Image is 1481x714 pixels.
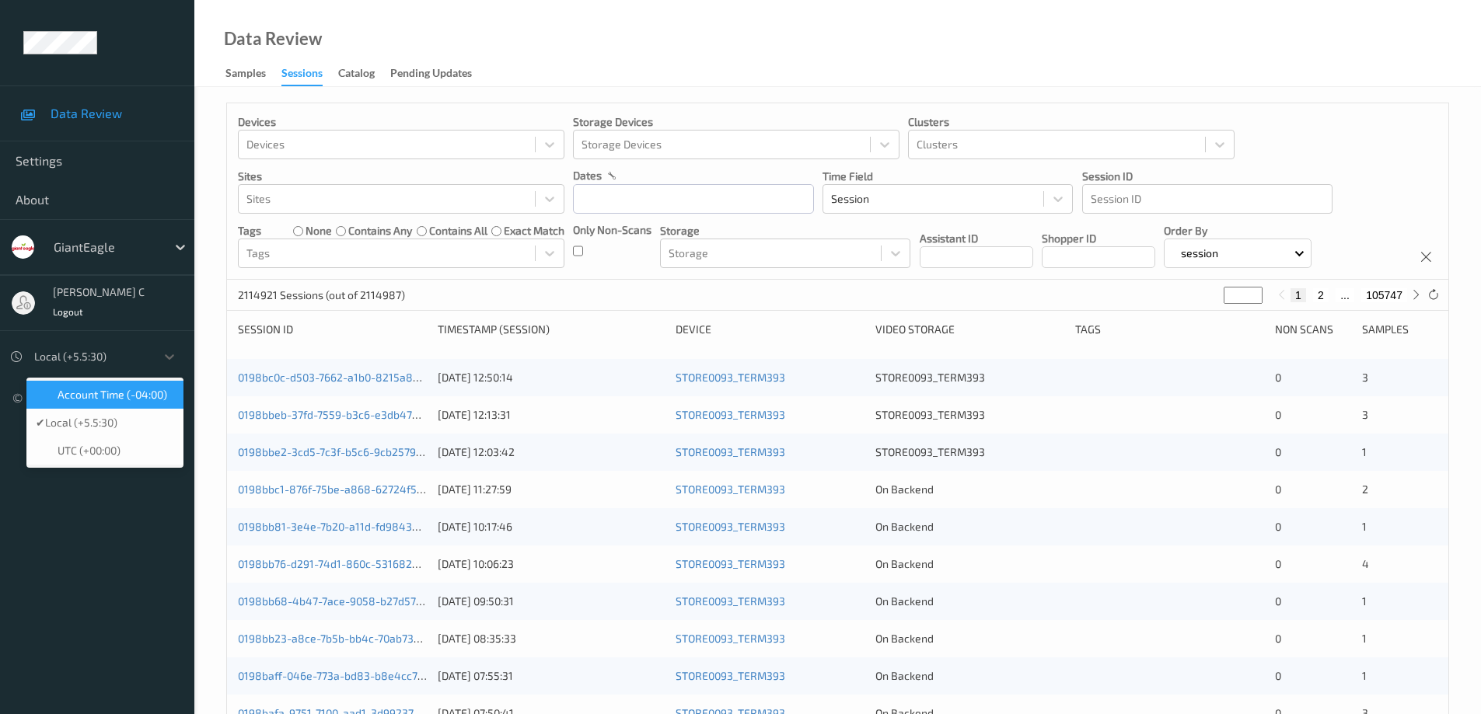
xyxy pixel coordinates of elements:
a: Sessions [281,63,338,86]
a: 0198baff-046e-773a-bd83-b8e4cc7eeac6 [238,669,448,682]
div: [DATE] 11:27:59 [438,482,665,497]
button: 2 [1313,288,1329,302]
span: 2 [1362,482,1368,496]
div: Pending Updates [390,65,472,85]
a: STORE0093_TERM393 [676,482,785,496]
a: 0198bb81-3e4e-7b20-a11d-fd984341614e [238,520,448,533]
div: STORE0093_TERM393 [875,444,1064,460]
p: Tags [238,223,261,239]
span: 3 [1362,408,1368,421]
label: contains any [348,223,412,239]
div: Sessions [281,65,323,86]
div: [DATE] 12:13:31 [438,407,665,423]
a: 0198bbe2-3cd5-7c3f-b5c6-9cb25792b2f5 [238,445,445,458]
label: exact match [504,223,564,239]
a: Samples [225,63,281,85]
div: [DATE] 08:35:33 [438,631,665,646]
p: Storage Devices [573,114,899,130]
span: 3 [1362,371,1368,384]
div: Video Storage [875,322,1064,337]
span: 0 [1275,520,1281,533]
span: 0 [1275,445,1281,458]
div: Device [676,322,864,337]
div: [DATE] 10:06:23 [438,556,665,572]
button: 105747 [1361,288,1407,302]
button: 1 [1291,288,1306,302]
span: 1 [1362,594,1367,608]
label: contains all [429,223,487,239]
span: 0 [1275,371,1281,384]
span: 1 [1362,520,1367,533]
span: 0 [1275,557,1281,570]
p: 2114921 Sessions (out of 2114987) [238,287,405,303]
div: On Backend [875,594,1064,609]
div: [DATE] 07:55:31 [438,668,665,684]
div: Catalog [338,65,375,85]
span: 4 [1362,557,1369,570]
a: 0198bb76-d291-74d1-860c-531682ba6410 [238,557,449,570]
a: 0198bbc1-876f-75be-a868-62724f5dc7ce [238,482,445,496]
div: Tags [1075,322,1264,337]
p: Sites [238,169,564,184]
p: Time Field [823,169,1073,184]
span: 0 [1275,594,1281,608]
a: STORE0093_TERM393 [676,669,785,682]
a: 0198bc0c-d503-7662-a1b0-8215a8ec97fb [238,371,446,384]
p: Assistant ID [920,231,1033,246]
p: dates [573,168,602,183]
p: Order By [1164,223,1312,239]
a: Catalog [338,63,390,85]
a: STORE0093_TERM393 [676,408,785,421]
a: STORE0093_TERM393 [676,520,785,533]
p: Devices [238,114,564,130]
button: ... [1336,288,1354,302]
div: Non Scans [1275,322,1350,337]
div: On Backend [875,482,1064,497]
a: STORE0093_TERM393 [676,445,785,458]
div: On Backend [875,668,1064,684]
p: Only Non-Scans [573,222,651,238]
div: On Backend [875,631,1064,646]
span: 1 [1362,445,1367,458]
span: 1 [1362,669,1367,682]
div: On Backend [875,519,1064,535]
a: STORE0093_TERM393 [676,557,785,570]
a: Pending Updates [390,63,487,85]
span: 0 [1275,408,1281,421]
p: Clusters [908,114,1235,130]
div: STORE0093_TERM393 [875,407,1064,423]
div: Timestamp (Session) [438,322,665,337]
span: 1 [1362,632,1367,645]
p: session [1175,246,1224,261]
p: Session ID [1082,169,1333,184]
div: Samples [225,65,266,85]
div: On Backend [875,556,1064,572]
div: [DATE] 09:50:31 [438,594,665,609]
span: 0 [1275,632,1281,645]
a: 0198bb23-a8ce-7b5b-bb4c-70ab73150df1 [238,632,445,645]
div: Samples [1362,322,1437,337]
a: 0198bb68-4b47-7ace-9058-b27d579cc85e [238,594,452,608]
div: [DATE] 10:17:46 [438,519,665,535]
div: Session ID [238,322,427,337]
span: 0 [1275,669,1281,682]
p: Storage [660,223,910,239]
p: Shopper ID [1042,231,1155,246]
a: STORE0093_TERM393 [676,594,785,608]
div: Data Review [224,31,322,47]
label: none [306,223,332,239]
div: STORE0093_TERM393 [875,370,1064,385]
div: [DATE] 12:50:14 [438,370,665,385]
a: STORE0093_TERM393 [676,371,785,384]
span: 0 [1275,482,1281,496]
a: STORE0093_TERM393 [676,632,785,645]
a: 0198bbeb-37fd-7559-b3c6-e3db474faea9 [238,408,448,421]
div: [DATE] 12:03:42 [438,444,665,460]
